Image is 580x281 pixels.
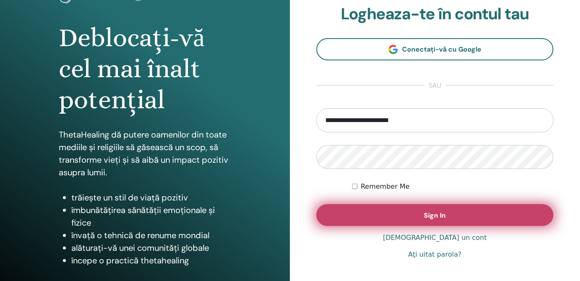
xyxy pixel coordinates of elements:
[408,250,462,260] a: Aţi uitat parola?
[316,5,554,24] h2: Logheaza-te în contul tau
[425,81,446,91] span: sau
[71,242,231,254] li: alăturați-vă unei comunități globale
[402,45,481,54] span: Conectați-vă cu Google
[71,229,231,242] li: învață o tehnică de renume mondial
[361,182,410,192] label: Remember Me
[316,38,554,60] a: Conectați-vă cu Google
[352,182,554,192] div: Keep me authenticated indefinitely or until I manually logout
[316,204,554,226] button: Sign In
[424,211,446,220] span: Sign In
[71,191,231,204] li: trăiește un stil de viață pozitiv
[383,233,487,243] a: [DEMOGRAPHIC_DATA] un cont
[59,128,231,179] p: ThetaHealing dă putere oamenilor din toate mediile și religiile să găsească un scop, să transform...
[71,204,231,229] li: îmbunătățirea sănătății emoționale și fizice
[71,254,231,267] li: începe o practică thetahealing
[59,22,231,116] h1: Deblocați-vă cel mai înalt potențial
